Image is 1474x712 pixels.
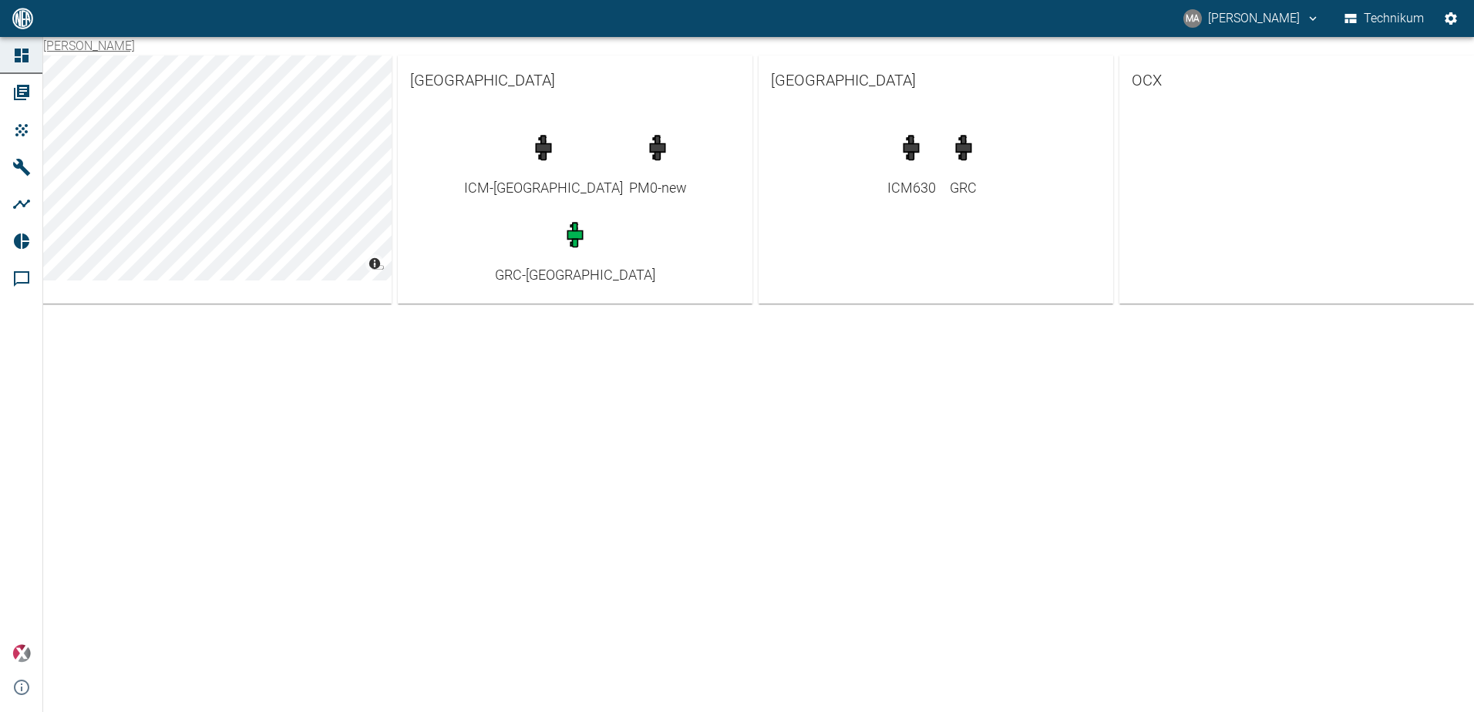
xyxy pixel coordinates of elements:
div: ICM-[GEOGRAPHIC_DATA] [464,177,623,198]
button: mateus.andrade@neuman-esser.com.br [1181,5,1322,32]
img: logo [11,8,35,29]
div: ICM630 [887,177,936,198]
button: Technikum [1341,5,1428,32]
div: MA [1183,9,1202,28]
img: Xplore Logo [12,644,31,663]
button: Settings [1437,5,1465,32]
a: [GEOGRAPHIC_DATA] [759,55,1113,105]
a: GRC-[GEOGRAPHIC_DATA] [495,213,655,285]
a: ICM-[GEOGRAPHIC_DATA] [464,126,623,198]
a: [GEOGRAPHIC_DATA] [398,55,752,105]
div: GRC [942,177,985,198]
a: [PERSON_NAME] [43,39,135,53]
span: [GEOGRAPHIC_DATA] [410,68,740,92]
span: [GEOGRAPHIC_DATA] [771,68,1101,92]
canvas: Map [37,55,392,280]
a: GRC [942,126,985,198]
nav: breadcrumb [43,37,135,55]
span: OCX [1132,68,1462,92]
a: ICM630 [887,126,936,198]
div: PM0-new [629,177,687,198]
a: PM0-new [629,126,687,198]
a: OCX [1119,55,1474,105]
div: GRC-[GEOGRAPHIC_DATA] [495,264,655,285]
